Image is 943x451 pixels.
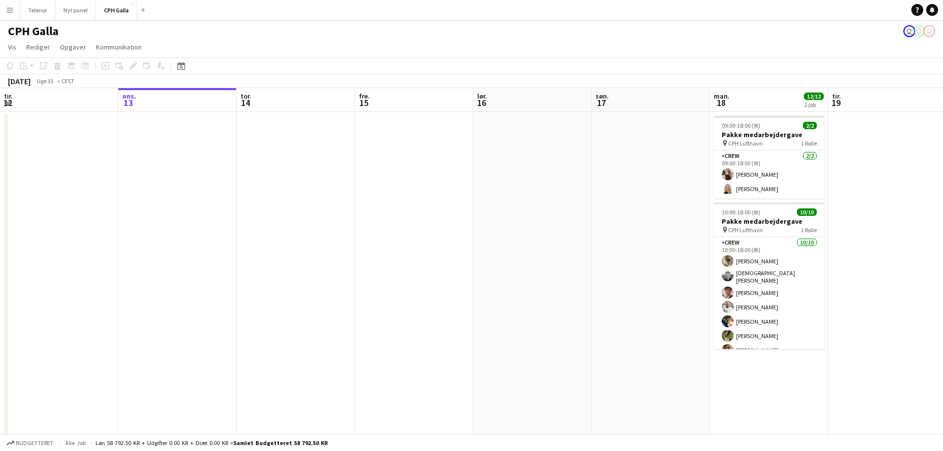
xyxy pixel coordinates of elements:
[714,116,825,199] app-job-card: 09:00-18:00 (9t)2/2Pakke medarbejdergave CPH Lufthavn1 RolleCrew2/209:00-18:00 (9t)[PERSON_NAME][...
[923,25,935,37] app-user-avatar: Luna Amalie Sander
[728,226,763,234] span: CPH Lufthavn
[241,92,251,100] span: tor.
[714,92,730,100] span: man.
[4,92,13,100] span: tir.
[722,208,760,216] span: 10:00-18:00 (8t)
[26,43,50,51] span: Rediger
[16,440,53,447] span: Budgetteret
[33,77,57,85] span: Uge 33
[832,92,841,100] span: tir.
[55,0,96,20] button: Nyt panel
[56,41,90,53] a: Opgaver
[801,140,817,147] span: 1 Rolle
[803,122,817,129] span: 2/2
[8,43,16,51] span: Vis
[239,97,251,108] span: 14
[357,97,370,108] span: 15
[476,97,487,108] span: 16
[797,208,817,216] span: 10/10
[96,0,137,20] button: CPH Galla
[8,76,31,86] div: [DATE]
[712,97,730,108] span: 18
[477,92,487,100] span: lør.
[359,92,370,100] span: fre.
[913,25,925,37] app-user-avatar: Carla Sørensen
[5,438,55,449] button: Budgetteret
[8,24,58,39] h1: CPH Galla
[801,226,817,234] span: 1 Rolle
[122,92,136,100] span: ons.
[2,97,13,108] span: 12
[20,0,55,20] button: Telenor
[804,101,823,108] div: 2 job
[831,97,841,108] span: 19
[61,77,74,85] div: CEST
[722,122,760,129] span: 09:00-18:00 (9t)
[60,43,86,51] span: Opgaver
[233,439,328,447] span: Samlet budgetteret 58 792.50 KR
[92,41,146,53] a: Kommunikation
[714,202,825,349] app-job-card: 10:00-18:00 (8t)10/10Pakke medarbejdergave CPH Lufthavn1 RolleCrew10/1010:00-18:00 (8t)[PERSON_NA...
[714,237,825,403] app-card-role: Crew10/1010:00-18:00 (8t)[PERSON_NAME][DEMOGRAPHIC_DATA][PERSON_NAME][PERSON_NAME][PERSON_NAME][P...
[594,97,609,108] span: 17
[63,439,87,447] span: Alle job
[714,217,825,226] h3: Pakke medarbejdergave
[714,150,825,199] app-card-role: Crew2/209:00-18:00 (9t)[PERSON_NAME][PERSON_NAME]
[96,439,328,447] div: Løn 58 792.50 KR + Udgifter 0.00 KR + Diæt 0.00 KR =
[714,130,825,139] h3: Pakke medarbejdergave
[4,41,20,53] a: Vis
[903,25,915,37] app-user-avatar: Katrine Othendal Nielsen
[121,97,136,108] span: 13
[804,93,824,100] span: 12/12
[728,140,763,147] span: CPH Lufthavn
[596,92,609,100] span: søn.
[96,43,142,51] span: Kommunikation
[22,41,54,53] a: Rediger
